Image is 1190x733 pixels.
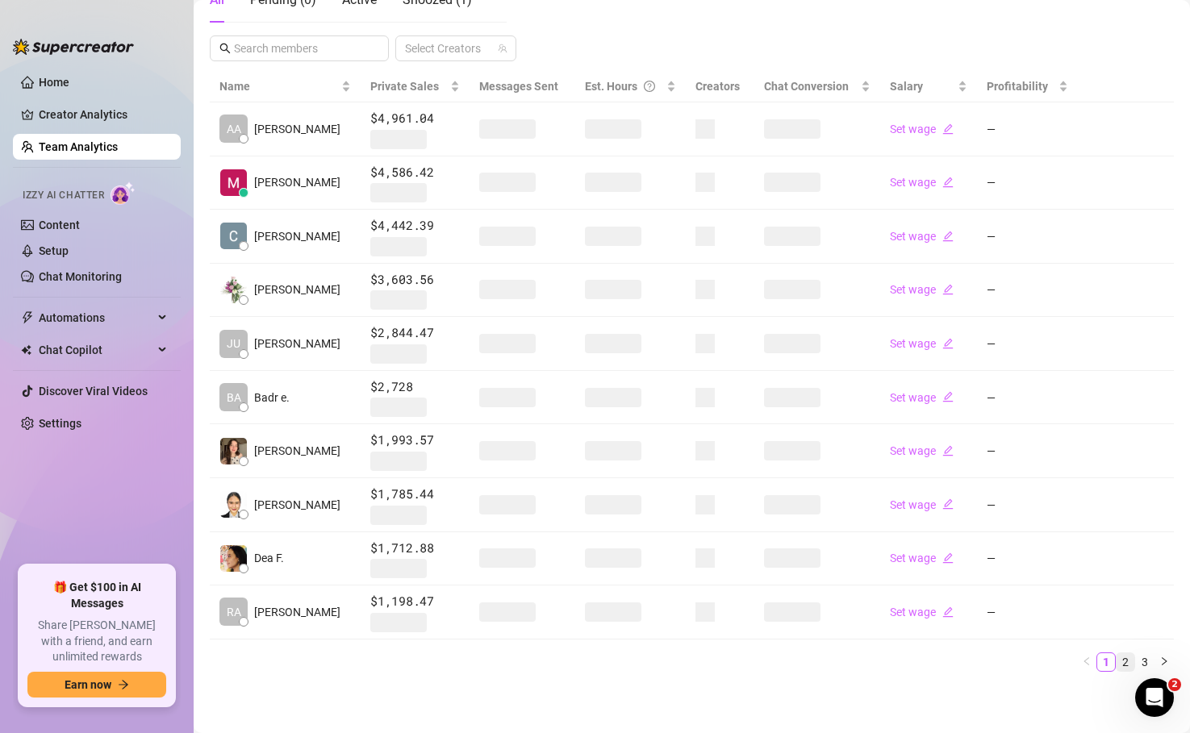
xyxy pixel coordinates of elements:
span: RA [227,603,241,621]
img: Chat Copilot [21,344,31,356]
span: [PERSON_NAME] [254,335,340,352]
a: Settings [39,417,81,430]
td: — [977,478,1078,532]
a: 1 [1097,653,1115,671]
span: right [1159,656,1169,666]
th: Creators [686,71,754,102]
span: $1,993.57 [370,431,460,450]
a: Set wageedit [890,337,954,350]
span: Private Sales [370,80,439,93]
span: search [219,43,231,54]
td: — [977,102,1078,156]
span: question-circle [644,77,655,95]
span: edit [942,177,954,188]
a: Set wageedit [890,391,954,404]
img: AI Chatter [111,181,136,205]
span: thunderbolt [21,311,34,324]
button: Earn nowarrow-right [27,672,166,698]
span: Salary [890,80,923,93]
span: $2,844.47 [370,323,460,343]
span: Profitability [987,80,1048,93]
a: Set wageedit [890,176,954,189]
span: Share [PERSON_NAME] with a friend, and earn unlimited rewards [27,618,166,665]
th: Name [210,71,361,102]
span: [PERSON_NAME] [254,496,340,514]
td: — [977,156,1078,210]
span: team [498,44,507,53]
img: Tia Rocky [220,277,247,303]
span: $4,961.04 [370,109,460,128]
span: Earn now [65,678,111,691]
a: Set wageedit [890,498,954,511]
span: $1,198.47 [370,592,460,611]
span: edit [942,606,954,618]
span: $1,712.88 [370,539,460,558]
span: edit [942,498,954,510]
span: Messages Sent [479,80,558,93]
span: left [1082,656,1092,666]
span: JU [227,335,240,352]
li: Next Page [1155,652,1174,672]
span: [PERSON_NAME] [254,120,340,138]
a: Team Analytics [39,140,118,153]
li: 1 [1096,652,1116,672]
li: 3 [1135,652,1155,672]
span: Dea F. [254,549,284,567]
img: Chasemarl Caban… [220,223,247,249]
td: — [977,532,1078,586]
img: Mari Valencia [220,169,247,196]
span: 2 [1168,678,1181,691]
a: Set wageedit [890,230,954,243]
span: edit [942,284,954,295]
span: edit [942,445,954,456]
span: [PERSON_NAME] [254,227,340,245]
span: $2,728 [370,377,460,397]
a: Discover Viral Videos [39,385,148,398]
td: — [977,264,1078,318]
a: Set wageedit [890,123,954,135]
span: AA [227,120,241,138]
span: Chat Copilot [39,337,153,363]
td: — [977,371,1078,425]
a: Set wageedit [890,606,954,618]
span: [PERSON_NAME] [254,173,340,191]
span: Name [219,77,338,95]
button: right [1155,652,1174,672]
li: 2 [1116,652,1135,672]
a: Set wageedit [890,283,954,296]
img: Janezah Pasaylo [220,491,247,518]
iframe: Intercom live chat [1135,678,1174,717]
span: Automations [39,305,153,331]
td: — [977,210,1078,264]
a: Setup [39,244,69,257]
img: Júlia Nicodemos [220,438,247,464]
a: Creator Analytics [39,102,168,127]
span: Izzy AI Chatter [23,188,104,203]
td: — [977,585,1078,639]
a: Set wageedit [890,552,954,564]
span: $1,785.44 [370,485,460,504]
span: [PERSON_NAME] [254,603,340,621]
a: Set wageedit [890,444,954,457]
a: Chat Monitoring [39,270,122,283]
span: $3,603.56 [370,270,460,289]
button: left [1077,652,1096,672]
span: [PERSON_NAME] [254,442,340,460]
span: edit [942,231,954,242]
span: $4,442.39 [370,216,460,235]
li: Previous Page [1077,652,1096,672]
span: 🎁 Get $100 in AI Messages [27,580,166,611]
input: Search members [234,40,366,57]
a: 2 [1117,653,1134,671]
span: arrow-right [118,679,129,690]
div: Est. Hours [585,77,663,95]
span: Badr e. [254,389,290,406]
td: — [977,317,1078,371]
span: edit [942,391,954,402]
span: edit [942,123,954,135]
span: Chat Conversion [764,80,849,93]
img: logo-BBDzfeDw.svg [13,39,134,55]
span: BA [227,389,241,406]
span: edit [942,338,954,349]
img: Dea Fonseca [220,545,247,572]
